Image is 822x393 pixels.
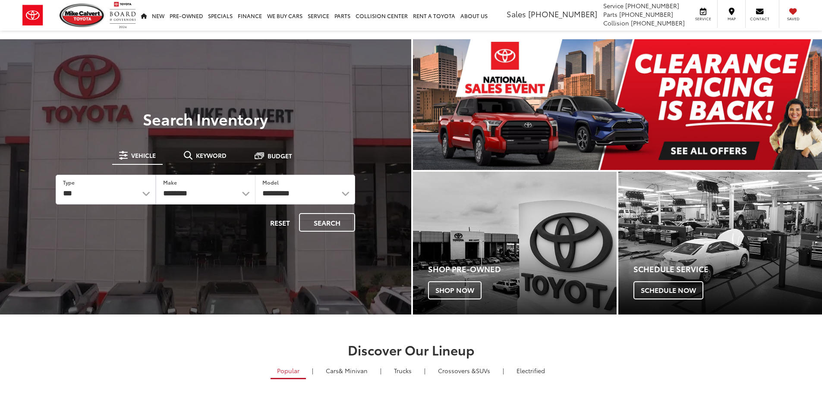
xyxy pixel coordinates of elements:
a: SUVs [431,363,497,378]
span: Service [693,16,713,22]
span: Parts [603,10,617,19]
button: Reset [263,213,297,232]
span: Saved [784,16,803,22]
span: Service [603,1,624,10]
span: Crossovers & [438,366,476,375]
span: [PHONE_NUMBER] [625,1,679,10]
label: Type [63,179,75,186]
span: Contact [750,16,769,22]
span: Collision [603,19,629,27]
h2: Discover Our Lineup [107,343,715,357]
h3: Search Inventory [36,110,375,127]
span: [PHONE_NUMBER] [619,10,673,19]
label: Model [262,179,279,186]
li: | [501,366,506,375]
li: | [378,366,384,375]
span: Budget [268,153,292,159]
button: Search [299,213,355,232]
span: Keyword [196,152,227,158]
a: Shop Pre-Owned Shop Now [413,172,617,314]
span: Vehicle [131,152,156,158]
h4: Shop Pre-Owned [428,265,617,274]
a: Popular [271,363,306,379]
a: Trucks [387,363,418,378]
span: [PHONE_NUMBER] [528,8,597,19]
span: Schedule Now [633,281,703,299]
div: Toyota [618,172,822,314]
span: [PHONE_NUMBER] [631,19,685,27]
li: | [310,366,315,375]
span: Map [722,16,741,22]
label: Make [163,179,177,186]
a: Electrified [510,363,551,378]
span: Shop Now [428,281,482,299]
a: Schedule Service Schedule Now [618,172,822,314]
span: Sales [507,8,526,19]
div: Toyota [413,172,617,314]
span: & Minivan [339,366,368,375]
li: | [422,366,428,375]
a: Cars [319,363,374,378]
img: Mike Calvert Toyota [60,3,105,27]
h4: Schedule Service [633,265,822,274]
